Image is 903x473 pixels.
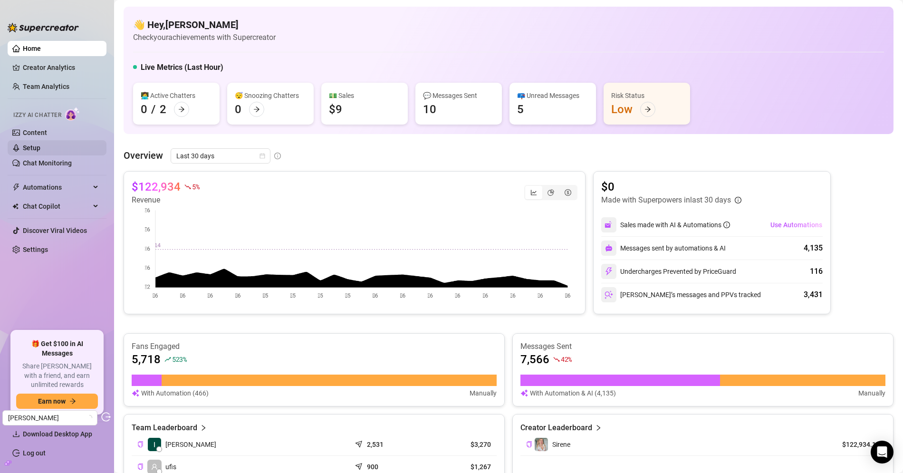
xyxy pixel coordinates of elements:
article: Team Leaderboard [132,422,197,434]
div: 116 [810,266,823,277]
div: 👩‍💻 Active Chatters [141,90,212,101]
button: Copy Teammate ID [137,463,144,470]
span: pie-chart [548,189,554,196]
span: fall [553,356,560,363]
span: logout [101,412,111,422]
span: info-circle [723,222,730,228]
span: ufis [165,462,176,472]
a: Home [23,45,41,52]
article: 2,531 [367,440,384,449]
span: loading [86,415,92,421]
div: 4,135 [804,242,823,254]
img: logo-BBDzfeDw.svg [8,23,79,32]
img: svg%3e [605,267,613,276]
article: $122,934.12 [836,440,880,449]
span: info-circle [274,153,281,159]
div: segmented control [524,185,577,200]
span: Chat Copilot [23,199,90,214]
span: build [5,460,11,466]
img: Sirene [535,438,548,451]
img: svg%3e [520,388,528,398]
span: right [200,422,207,434]
span: thunderbolt [12,183,20,191]
h5: Live Metrics (Last Hour) [141,62,223,73]
a: Chat Monitoring [23,159,72,167]
article: 7,566 [520,352,549,367]
button: Copy Teammate ID [137,441,144,448]
img: Chat Copilot [12,203,19,210]
span: dollar-circle [565,189,571,196]
div: Undercharges Prevented by PriceGuard [601,264,736,279]
span: copy [137,441,144,447]
span: line-chart [530,189,537,196]
div: $9 [329,102,342,117]
a: Team Analytics [23,83,69,90]
div: 2 [160,102,166,117]
article: Messages Sent [520,341,885,352]
div: Messages sent by automations & AI [601,241,726,256]
span: 5 % [192,182,199,191]
span: Sirene [552,441,570,448]
span: send [355,438,365,448]
span: download [12,430,20,438]
span: arrow-right [253,106,260,113]
span: copy [526,441,532,447]
div: 0 [141,102,147,117]
span: Use Automations [770,221,822,229]
img: svg%3e [605,221,613,229]
article: Made with Superpowers in last 30 days [601,194,731,206]
span: 523 % [172,355,187,364]
a: Creator Analytics [23,60,99,75]
a: Log out [23,449,46,457]
article: $0 [601,179,741,194]
span: Irene [8,411,92,425]
article: Check your achievements with Supercreator [133,31,276,43]
div: Sales made with AI & Automations [620,220,730,230]
span: 42 % [561,355,572,364]
img: svg%3e [605,244,613,252]
div: Open Intercom Messenger [871,441,893,463]
article: 900 [367,462,378,472]
article: Manually [858,388,885,398]
span: Last 30 days [176,149,265,163]
img: AI Chatter [65,107,80,121]
span: calendar [259,153,265,159]
article: With Automation (466) [141,388,209,398]
a: Setup [23,144,40,152]
img: svg%3e [132,388,139,398]
div: Risk Status [611,90,682,101]
div: 5 [517,102,524,117]
span: fall [184,183,191,190]
a: Settings [23,246,48,253]
div: 💬 Messages Sent [423,90,494,101]
span: Share [PERSON_NAME] with a friend, and earn unlimited rewards [16,362,98,390]
span: arrow-right [178,106,185,113]
span: rise [164,356,171,363]
img: svg%3e [605,290,613,299]
article: Overview [124,148,163,163]
span: Automations [23,180,90,195]
article: Creator Leaderboard [520,422,592,434]
article: Fans Engaged [132,341,497,352]
span: send [355,461,365,470]
div: 💵 Sales [329,90,400,101]
div: 📪 Unread Messages [517,90,588,101]
span: copy [137,463,144,470]
div: [PERSON_NAME]’s messages and PPVs tracked [601,287,761,302]
button: Copy Creator ID [526,441,532,448]
span: arrow-right [644,106,651,113]
button: Earn nowarrow-right [16,394,98,409]
img: Irene [148,438,161,451]
span: Earn now [38,397,66,405]
span: [PERSON_NAME] [165,439,216,450]
article: 5,718 [132,352,161,367]
div: 3,431 [804,289,823,300]
span: info-circle [735,197,741,203]
article: $122,934 [132,179,181,194]
article: With Automation & AI (4,135) [530,388,616,398]
span: arrow-right [69,398,76,405]
button: Use Automations [770,217,823,232]
article: Revenue [132,194,199,206]
span: right [595,422,602,434]
h4: 👋 Hey, [PERSON_NAME] [133,18,276,31]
